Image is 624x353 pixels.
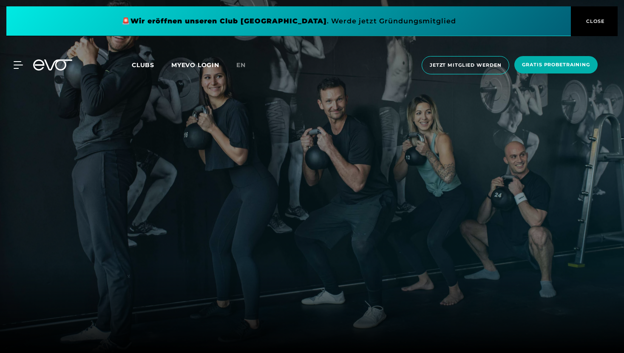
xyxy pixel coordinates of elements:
[171,61,219,69] a: MYEVO LOGIN
[584,17,605,25] span: CLOSE
[236,61,246,69] span: en
[522,61,590,68] span: Gratis Probetraining
[132,61,171,69] a: Clubs
[132,61,154,69] span: Clubs
[571,6,618,36] button: CLOSE
[512,56,600,74] a: Gratis Probetraining
[236,60,256,70] a: en
[430,62,501,69] span: Jetzt Mitglied werden
[419,56,512,74] a: Jetzt Mitglied werden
